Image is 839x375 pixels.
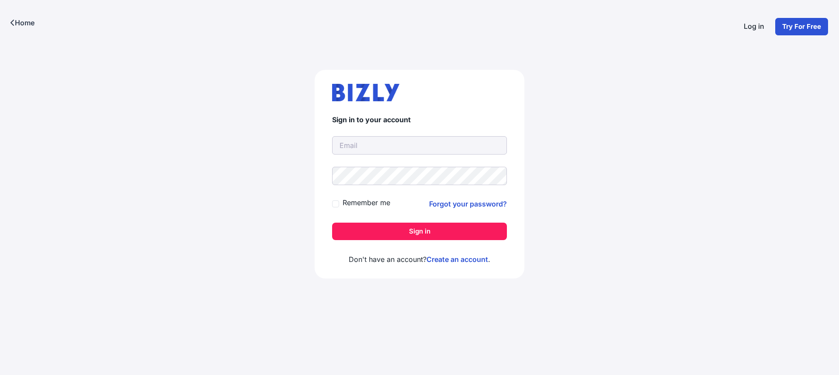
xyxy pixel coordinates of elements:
[775,17,829,36] a: Try For Free
[332,84,399,101] img: bizly_logo.svg
[426,255,488,264] a: Create an account
[737,17,771,36] a: Log in
[429,199,507,209] a: Forgot your password?
[332,115,507,124] h4: Sign in to your account
[332,223,507,240] button: Sign in
[332,136,507,155] input: Email
[332,254,507,265] p: Don't have an account? .
[343,197,390,208] label: Remember me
